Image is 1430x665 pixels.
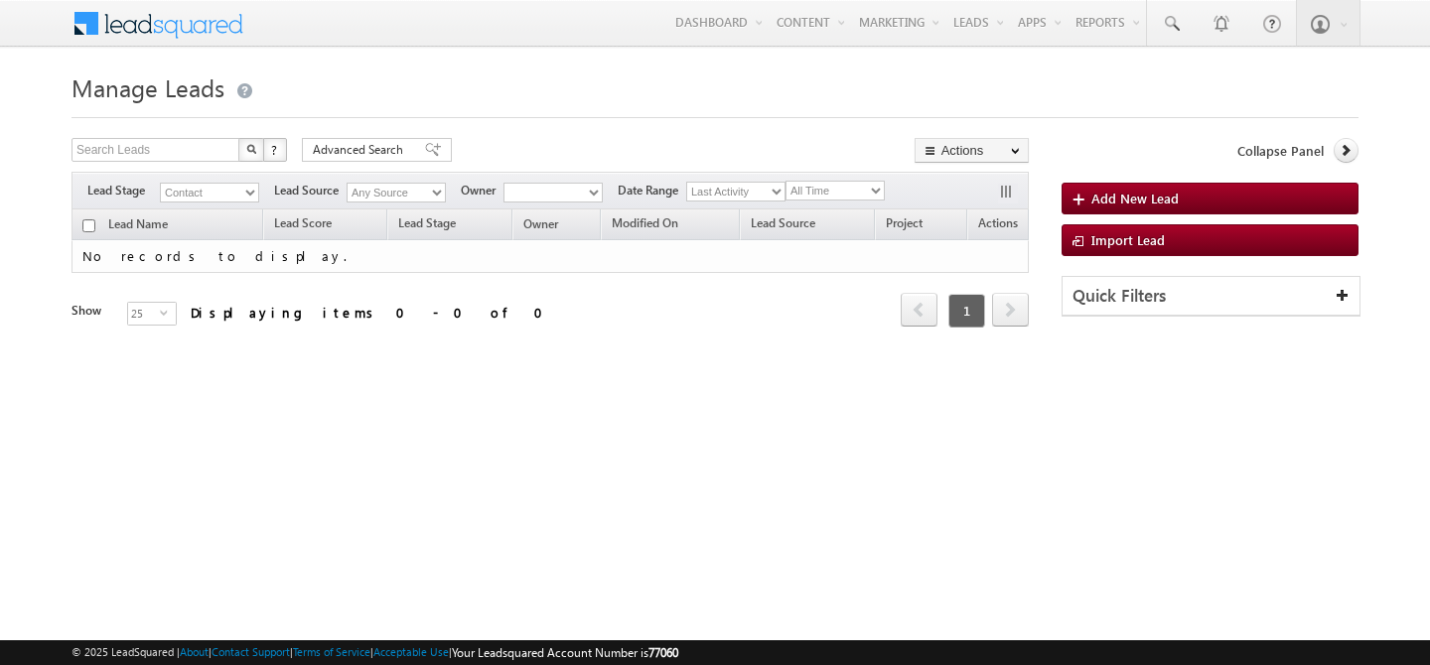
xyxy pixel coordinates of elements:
[191,301,555,324] div: Displaying items 0 - 0 of 0
[915,138,1029,163] button: Actions
[71,643,678,662] span: © 2025 LeadSquared | | | | |
[274,182,347,199] span: Lead Source
[751,215,815,230] span: Lead Source
[1063,277,1359,316] div: Quick Filters
[98,213,178,239] a: Lead Name
[618,182,686,199] span: Date Range
[461,182,503,199] span: Owner
[741,212,825,238] a: Lead Source
[71,302,111,320] div: Show
[271,141,280,158] span: ?
[876,212,932,238] a: Project
[602,212,688,238] a: Modified On
[246,144,256,154] img: Search
[886,215,923,230] span: Project
[992,295,1029,327] a: next
[274,215,332,230] span: Lead Score
[1091,190,1179,206] span: Add New Lead
[901,293,937,327] span: prev
[180,645,209,658] a: About
[398,215,456,230] span: Lead Stage
[1237,142,1324,160] span: Collapse Panel
[264,212,342,238] a: Lead Score
[373,645,449,658] a: Acceptable Use
[968,212,1028,238] span: Actions
[901,295,937,327] a: prev
[388,212,466,238] a: Lead Stage
[87,182,160,199] span: Lead Stage
[263,138,287,162] button: ?
[612,215,678,230] span: Modified On
[313,141,409,159] span: Advanced Search
[82,219,95,232] input: Check all records
[648,645,678,660] span: 77060
[1091,231,1165,248] span: Import Lead
[452,645,678,660] span: Your Leadsquared Account Number is
[523,216,558,231] span: Owner
[71,240,1029,273] td: No records to display.
[160,308,176,317] span: select
[212,645,290,658] a: Contact Support
[128,303,160,325] span: 25
[293,645,370,658] a: Terms of Service
[948,294,985,328] span: 1
[992,293,1029,327] span: next
[71,71,224,103] span: Manage Leads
